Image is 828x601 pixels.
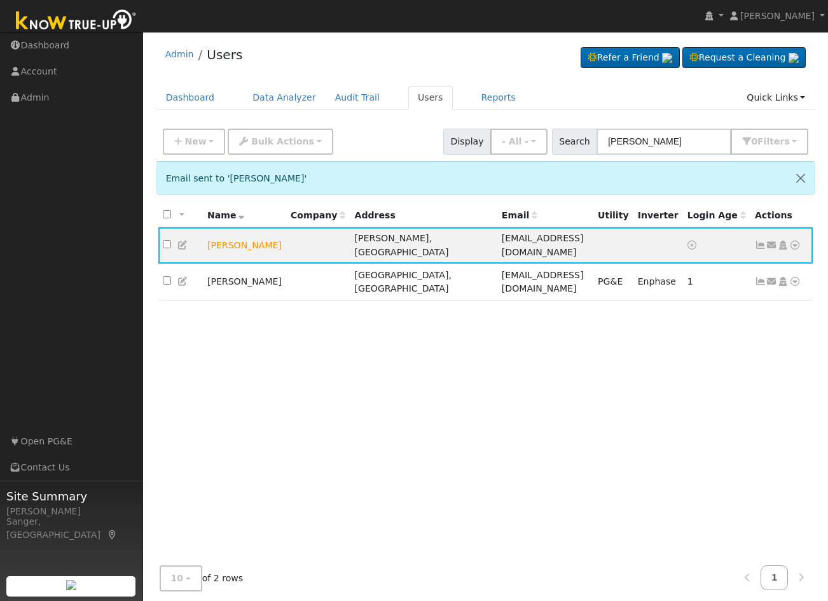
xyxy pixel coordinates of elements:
span: Display [443,129,491,155]
span: [EMAIL_ADDRESS][DOMAIN_NAME] [502,270,584,293]
a: Quick Links [737,86,815,110]
a: fancher12764@gmail.com [766,275,778,288]
input: Search [597,129,731,155]
img: Know True-Up [10,7,143,36]
button: New [163,129,226,155]
span: New [184,136,206,146]
a: No login access [687,240,699,250]
a: Show Graph [755,276,766,286]
span: PG&E [598,276,623,286]
a: Login As [777,240,789,250]
span: Email sent to '[PERSON_NAME]' [166,173,307,183]
span: Bulk Actions [251,136,314,146]
button: Bulk Actions [228,129,333,155]
a: Audit Trail [326,86,389,110]
span: Email [502,210,537,220]
a: Admin [165,49,194,59]
a: Other actions [789,275,801,288]
a: Reports [472,86,525,110]
span: 10 [171,573,184,583]
img: retrieve [662,53,672,63]
span: Enphase [638,276,676,286]
span: Company name [291,210,345,220]
div: Sanger, [GEOGRAPHIC_DATA] [6,515,136,542]
a: Users [408,86,453,110]
span: [EMAIL_ADDRESS][DOMAIN_NAME] [502,233,584,257]
button: 10 [160,565,202,591]
span: Filter [757,136,790,146]
img: retrieve [789,53,799,63]
td: [GEOGRAPHIC_DATA], [GEOGRAPHIC_DATA] [350,264,497,300]
a: Not connected [755,240,766,250]
span: Site Summary [6,488,136,505]
a: Edit User [177,276,189,286]
div: Address [355,209,493,222]
a: Other actions [789,239,801,252]
a: 1 [761,565,789,590]
a: Dashboard [156,86,224,110]
div: Inverter [638,209,679,222]
a: Refer a Friend [581,47,680,69]
button: 0Filters [731,129,808,155]
a: Login As [777,276,789,286]
a: Map [107,530,118,540]
div: [PERSON_NAME] [6,505,136,518]
span: 08/18/2025 11:14:29 AM [687,276,693,286]
div: Actions [755,209,808,222]
span: Search [552,129,597,155]
a: Edit User [177,240,189,250]
a: prmstearns@yahoo.com [766,239,778,252]
a: Request a Cleaning [682,47,806,69]
td: Lead [203,227,286,264]
span: Name [207,210,245,220]
span: [PERSON_NAME] [740,11,815,21]
img: retrieve [66,580,76,590]
span: of 2 rows [160,565,244,591]
button: - All - [490,129,548,155]
a: Users [207,47,242,62]
button: Close [787,162,814,194]
td: [PERSON_NAME], [GEOGRAPHIC_DATA] [350,227,497,264]
span: Days since last login [687,210,746,220]
td: [PERSON_NAME] [203,264,286,300]
div: Utility [598,209,629,222]
a: Data Analyzer [243,86,326,110]
span: s [784,136,789,146]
